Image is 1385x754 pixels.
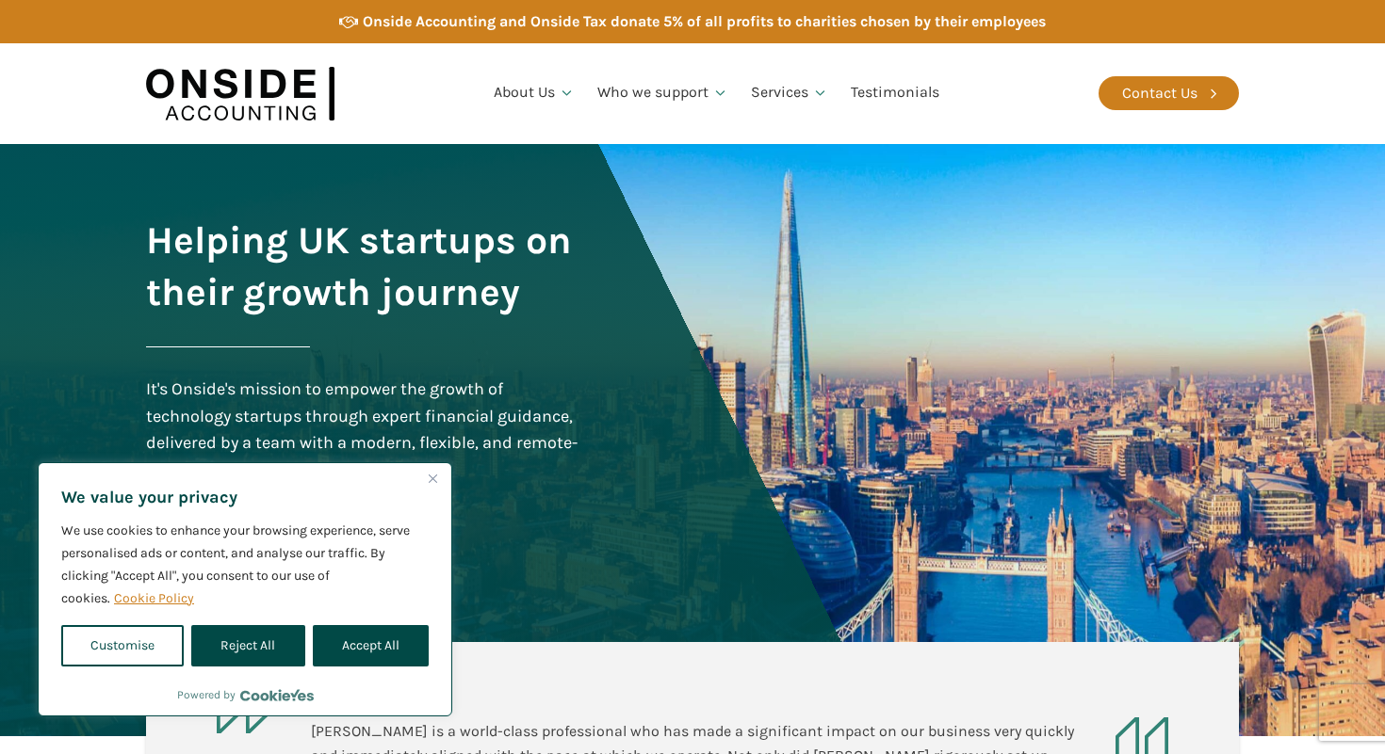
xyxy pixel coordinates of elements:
[191,625,304,666] button: Reject All
[146,215,583,318] h1: Helping UK startups on their growth journey
[429,474,437,483] img: Close
[113,589,195,607] a: Cookie Policy
[177,685,314,704] div: Powered by
[421,467,444,489] button: Close
[482,61,586,125] a: About Us
[586,61,740,125] a: Who we support
[1122,81,1198,105] div: Contact Us
[839,61,951,125] a: Testimonials
[313,625,429,666] button: Accept All
[146,57,334,130] img: Onside Accounting
[740,61,839,125] a: Services
[146,376,583,484] div: It's Onside's mission to empower the growth of technology startups through expert financial guida...
[61,520,429,610] p: We use cookies to enhance your browsing experience, serve personalised ads or content, and analys...
[240,689,314,701] a: Visit CookieYes website
[363,9,1046,34] div: Onside Accounting and Onside Tax donate 5% of all profits to charities chosen by their employees
[38,462,452,716] div: We value your privacy
[1099,76,1239,110] a: Contact Us
[61,486,429,508] p: We value your privacy
[61,625,184,666] button: Customise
